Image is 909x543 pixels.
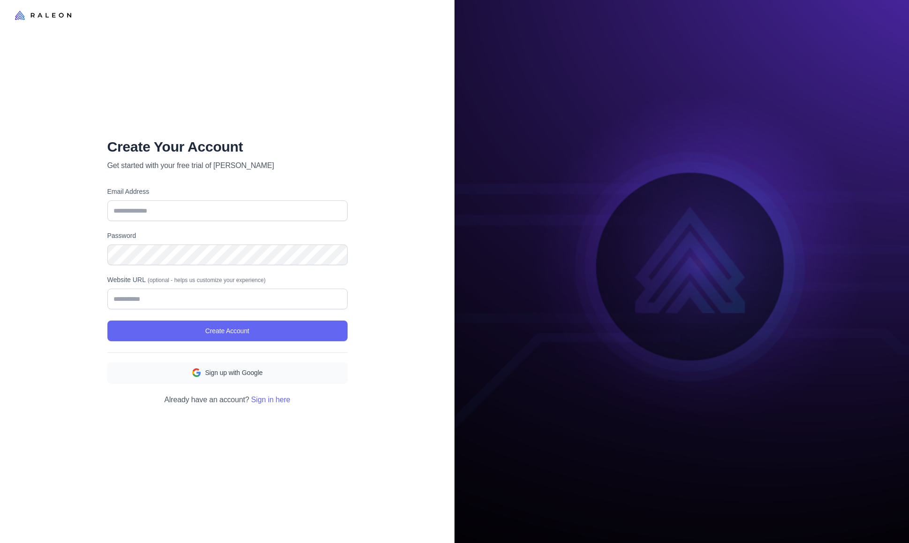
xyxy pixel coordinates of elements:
[107,230,348,241] label: Password
[205,326,250,336] span: Create Account
[107,321,348,341] button: Create Account
[107,275,348,285] label: Website URL
[107,394,348,405] p: Already have an account?
[107,362,348,383] button: Sign up with Google
[107,160,348,171] p: Get started with your free trial of [PERSON_NAME]
[107,138,348,156] h1: Create Your Account
[148,277,265,283] span: (optional - helps us customize your experience)
[205,367,263,378] span: Sign up with Google
[251,396,290,404] a: Sign in here
[107,186,348,197] label: Email Address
